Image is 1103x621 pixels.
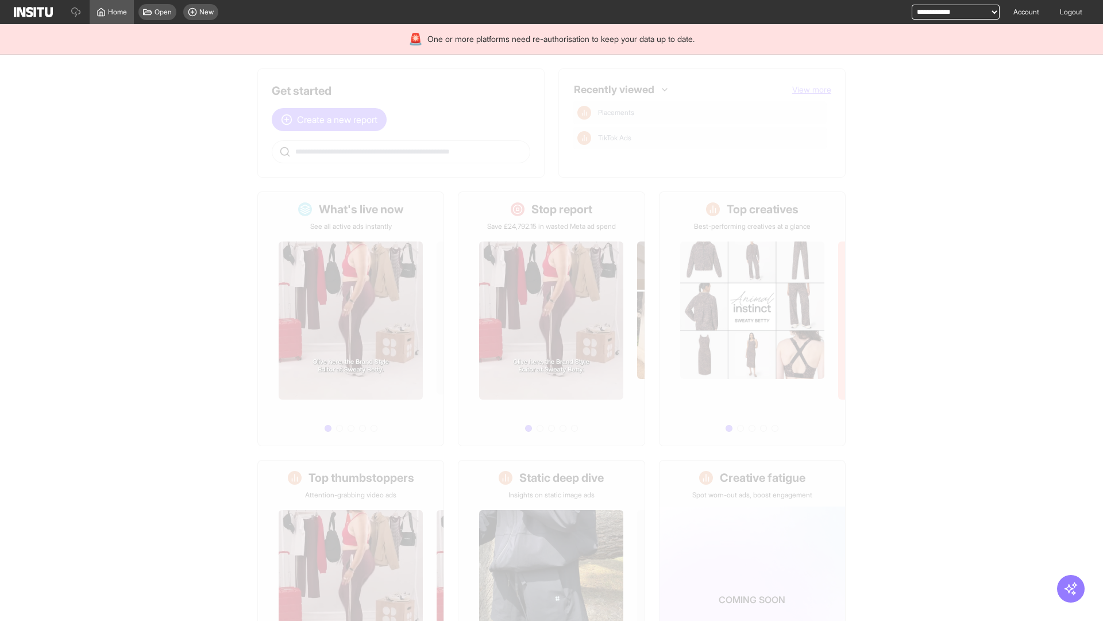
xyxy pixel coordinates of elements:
[155,7,172,17] span: Open
[14,7,53,17] img: Logo
[199,7,214,17] span: New
[408,31,423,47] div: 🚨
[427,33,695,45] span: One or more platforms need re-authorisation to keep your data up to date.
[108,7,127,17] span: Home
